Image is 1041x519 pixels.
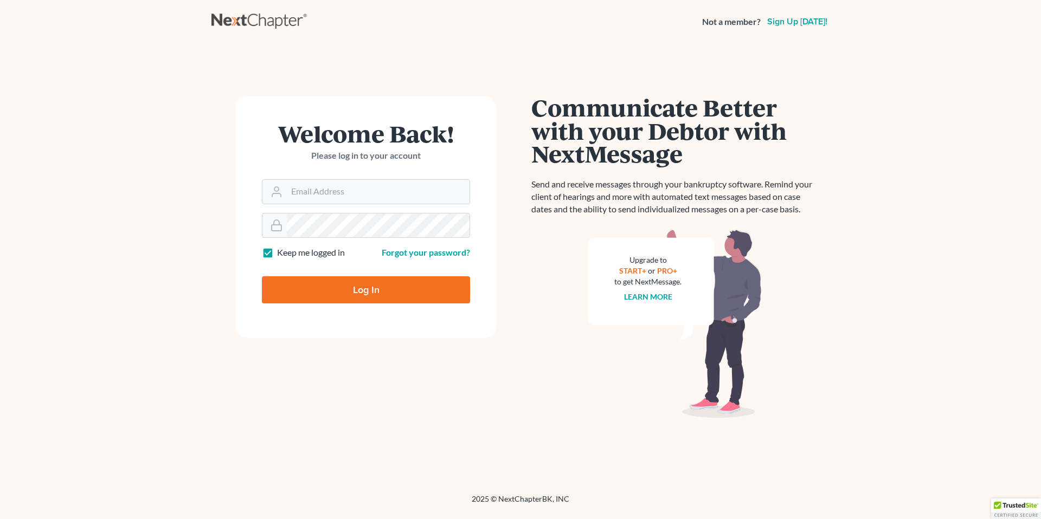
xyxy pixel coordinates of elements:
[211,494,830,513] div: 2025 © NextChapterBK, INC
[531,178,819,216] p: Send and receive messages through your bankruptcy software. Remind your client of hearings and mo...
[619,266,646,275] a: START+
[702,16,761,28] strong: Not a member?
[531,96,819,165] h1: Communicate Better with your Debtor with NextMessage
[648,266,656,275] span: or
[262,122,470,145] h1: Welcome Back!
[588,229,762,418] img: nextmessage_bg-59042aed3d76b12b5cd301f8e5b87938c9018125f34e5fa2b7a6b67550977c72.svg
[382,247,470,257] a: Forgot your password?
[991,498,1041,519] div: TrustedSite Certified
[614,276,682,287] div: to get NextMessage.
[287,180,470,204] input: Email Address
[765,17,830,26] a: Sign up [DATE]!
[624,292,672,301] a: Learn more
[277,246,345,259] label: Keep me logged in
[262,150,470,162] p: Please log in to your account
[657,266,677,275] a: PRO+
[262,276,470,303] input: Log In
[614,255,682,265] div: Upgrade to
